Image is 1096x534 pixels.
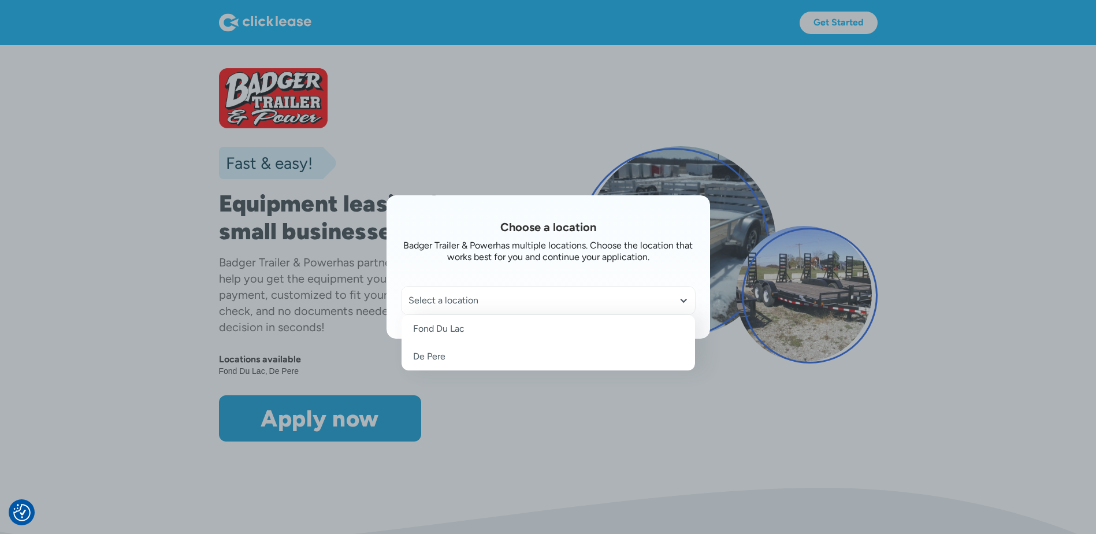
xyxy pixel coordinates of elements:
img: Revisit consent button [13,504,31,521]
div: Badger Trailer & Power [403,240,496,251]
h1: Choose a location [401,219,696,235]
div: has multiple locations. Choose the location that works best for you and continue your application. [447,240,693,262]
div: Select a location [402,287,695,314]
button: Consent Preferences [13,504,31,521]
nav: Select a location [402,315,695,370]
a: De Pere [402,343,695,370]
a: Fond Du Lac [402,315,695,343]
div: Select a location [408,295,688,306]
